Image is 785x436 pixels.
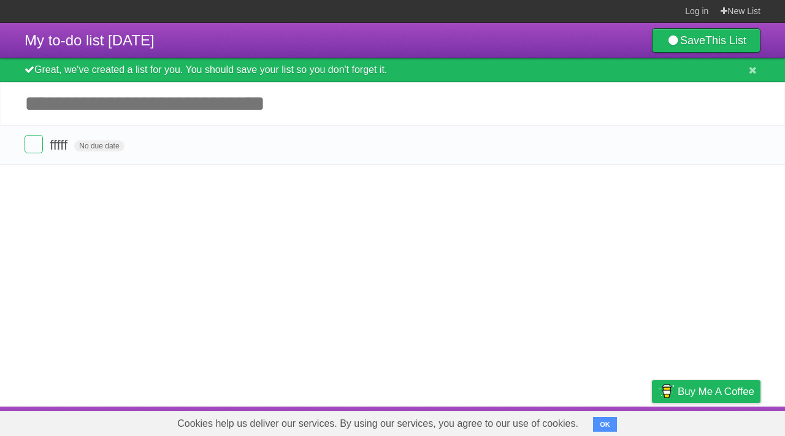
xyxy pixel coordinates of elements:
[74,140,124,151] span: No due date
[652,380,760,403] a: Buy me a coffee
[25,32,155,48] span: My to-do list [DATE]
[489,410,515,433] a: About
[652,28,760,53] a: SaveThis List
[594,410,621,433] a: Terms
[705,34,746,47] b: This List
[25,135,43,153] label: Done
[678,381,754,402] span: Buy me a coffee
[683,410,760,433] a: Suggest a feature
[165,411,591,436] span: Cookies help us deliver our services. By using our services, you agree to our use of cookies.
[636,410,668,433] a: Privacy
[529,410,579,433] a: Developers
[593,417,617,432] button: OK
[50,137,71,153] span: fffff
[658,381,675,402] img: Buy me a coffee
